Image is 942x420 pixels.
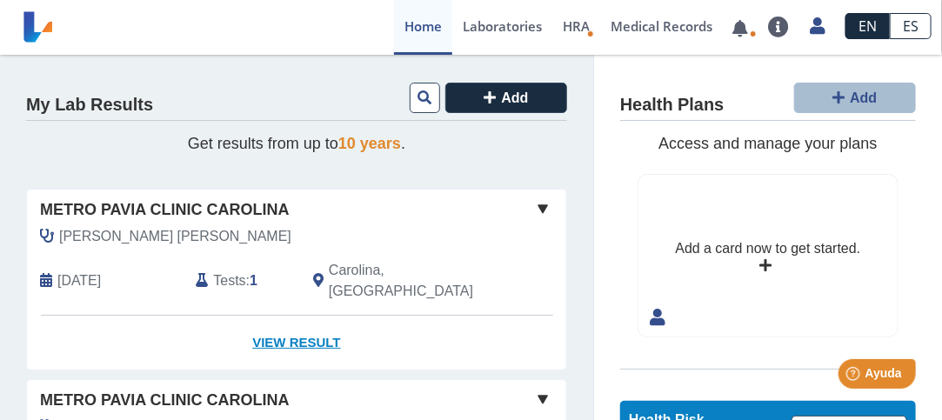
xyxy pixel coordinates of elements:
span: 2025-10-14 [57,270,101,291]
iframe: Help widget launcher [787,352,923,401]
h4: Health Plans [620,95,724,116]
div: : [183,260,300,302]
span: Tests [213,270,245,291]
span: 10 years [338,135,401,152]
span: HRA [563,17,590,35]
span: Add [850,90,877,105]
div: Add a card now to get started. [676,238,861,259]
span: Caballero Valiente, Baruch [59,226,291,247]
button: Add [794,83,916,113]
span: Add [501,90,528,105]
a: ES [890,13,932,39]
span: Access and manage your plans [658,135,877,152]
span: Carolina, PR [329,260,482,302]
button: Add [445,83,567,113]
span: Metro Pavia Clinic Carolina [40,198,290,222]
b: 1 [250,273,257,288]
h4: My Lab Results [26,95,153,116]
a: EN [845,13,890,39]
span: Metro Pavia Clinic Carolina [40,389,290,412]
span: Get results from up to . [188,135,405,152]
a: View Result [27,316,566,370]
